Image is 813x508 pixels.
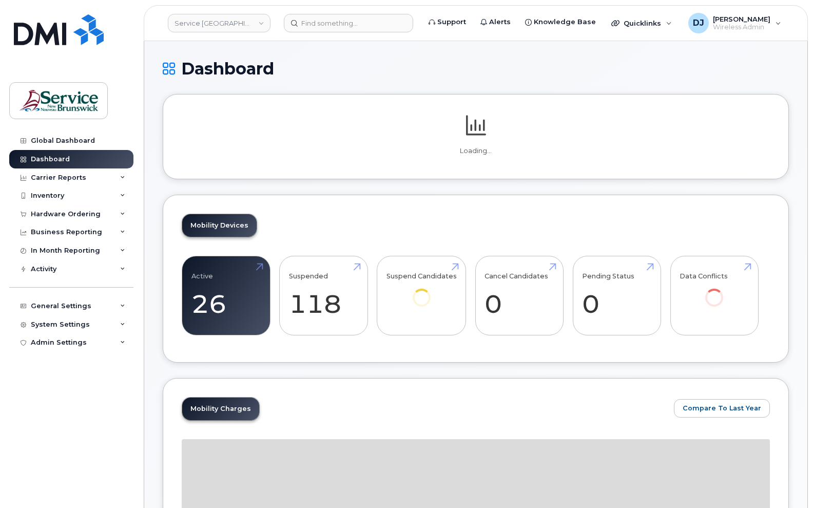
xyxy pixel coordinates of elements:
[582,262,651,330] a: Pending Status 0
[182,146,770,156] p: Loading...
[191,262,261,330] a: Active 26
[680,262,749,321] a: Data Conflicts
[182,214,257,237] a: Mobility Devices
[674,399,770,418] button: Compare To Last Year
[163,60,789,78] h1: Dashboard
[182,398,259,420] a: Mobility Charges
[289,262,358,330] a: Suspended 118
[386,262,457,321] a: Suspend Candidates
[683,403,761,413] span: Compare To Last Year
[485,262,554,330] a: Cancel Candidates 0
